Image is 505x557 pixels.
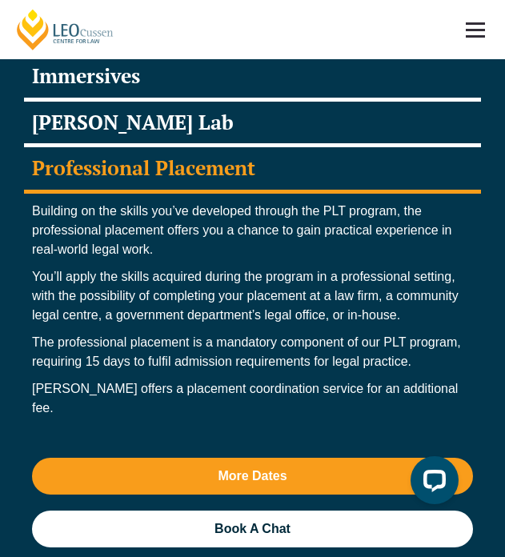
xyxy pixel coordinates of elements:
[24,55,481,102] div: Immersives
[218,470,287,483] span: More Dates
[32,333,473,371] p: The professional placement is a mandatory component of our PLT program, requiring 15 days to fulf...
[32,458,473,495] a: More Dates
[398,450,465,517] iframe: LiveChat chat widget
[24,102,481,148] div: [PERSON_NAME] Lab
[32,379,473,418] p: [PERSON_NAME] offers a placement coordination service for an additional fee.
[32,202,473,259] p: Building on the skills you’ve developed through the PLT program, the professional placement offer...
[24,147,481,194] div: Professional Placement
[32,511,473,547] a: Book A Chat
[214,523,291,535] span: Book A Chat
[14,8,116,51] a: [PERSON_NAME] Centre for Law
[32,267,473,325] p: You’ll apply the skills acquired during the program in a professional setting, with the possibili...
